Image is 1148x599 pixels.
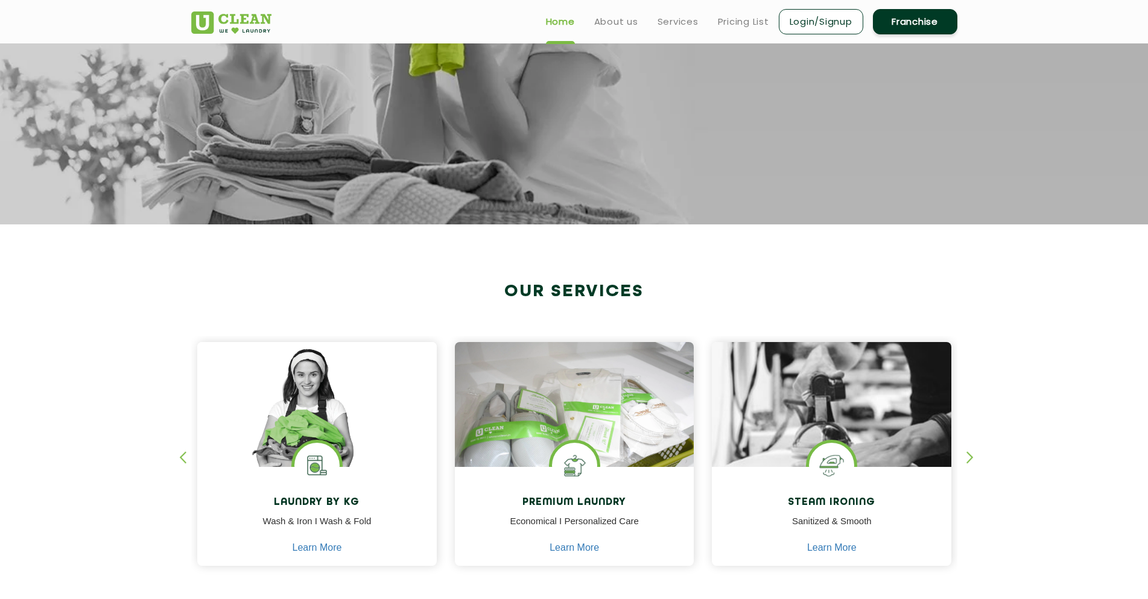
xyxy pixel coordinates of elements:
h2: Our Services [191,282,957,302]
a: Home [546,14,575,29]
a: About us [594,14,638,29]
img: a girl with laundry basket [197,342,437,501]
a: Learn More [807,542,857,553]
a: Learn More [550,542,599,553]
a: Learn More [293,542,342,553]
p: Wash & Iron I Wash & Fold [206,515,428,542]
a: Pricing List [718,14,769,29]
p: Economical I Personalized Care [464,515,685,542]
h4: Steam Ironing [721,497,942,509]
img: clothes ironed [712,342,951,534]
img: Shoes Cleaning [552,443,597,488]
h4: Premium Laundry [464,497,685,509]
p: Sanitized & Smooth [721,515,942,542]
h4: Laundry by Kg [206,497,428,509]
a: Login/Signup [779,9,863,34]
a: Services [658,14,699,29]
img: laundry done shoes and clothes [455,342,694,501]
img: steam iron [809,443,854,488]
a: Franchise [873,9,957,34]
img: UClean Laundry and Dry Cleaning [191,11,271,34]
img: laundry washing machine [294,443,340,488]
